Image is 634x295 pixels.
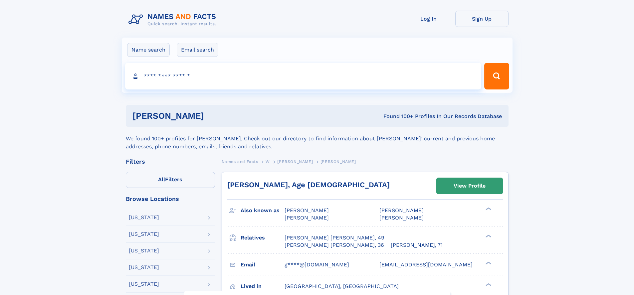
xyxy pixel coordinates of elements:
[391,241,443,249] a: [PERSON_NAME], 71
[285,207,329,214] span: [PERSON_NAME]
[125,63,482,89] input: search input
[484,207,492,211] div: ❯
[126,11,222,29] img: Logo Names and Facts
[126,127,509,151] div: We found 100+ profiles for [PERSON_NAME]. Check out our directory to find information about [PERS...
[484,234,492,238] div: ❯
[126,159,215,165] div: Filters
[222,157,258,166] a: Names and Facts
[241,232,285,243] h3: Relatives
[241,205,285,216] h3: Also known as
[285,215,329,221] span: [PERSON_NAME]
[285,283,399,289] span: [GEOGRAPHIC_DATA], [GEOGRAPHIC_DATA]
[129,281,159,287] div: [US_STATE]
[129,248,159,253] div: [US_STATE]
[294,113,502,120] div: Found 100+ Profiles In Our Records Database
[129,231,159,237] div: [US_STATE]
[455,11,509,27] a: Sign Up
[126,172,215,188] label: Filters
[277,159,313,164] span: [PERSON_NAME]
[227,181,390,189] a: [PERSON_NAME], Age [DEMOGRAPHIC_DATA]
[177,43,218,57] label: Email search
[484,63,509,89] button: Search Button
[129,265,159,270] div: [US_STATE]
[402,11,455,27] a: Log In
[266,157,270,166] a: W
[127,43,170,57] label: Name search
[379,215,424,221] span: [PERSON_NAME]
[241,259,285,270] h3: Email
[158,176,165,183] span: All
[320,159,356,164] span: [PERSON_NAME]
[277,157,313,166] a: [PERSON_NAME]
[126,196,215,202] div: Browse Locations
[484,282,492,287] div: ❯
[241,281,285,292] h3: Lived in
[132,112,294,120] h1: [PERSON_NAME]
[454,178,486,194] div: View Profile
[266,159,270,164] span: W
[437,178,503,194] a: View Profile
[285,234,384,241] a: [PERSON_NAME] [PERSON_NAME], 49
[484,261,492,265] div: ❯
[379,261,473,268] span: [EMAIL_ADDRESS][DOMAIN_NAME]
[129,215,159,220] div: [US_STATE]
[285,241,384,249] a: [PERSON_NAME] [PERSON_NAME], 36
[379,207,424,214] span: [PERSON_NAME]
